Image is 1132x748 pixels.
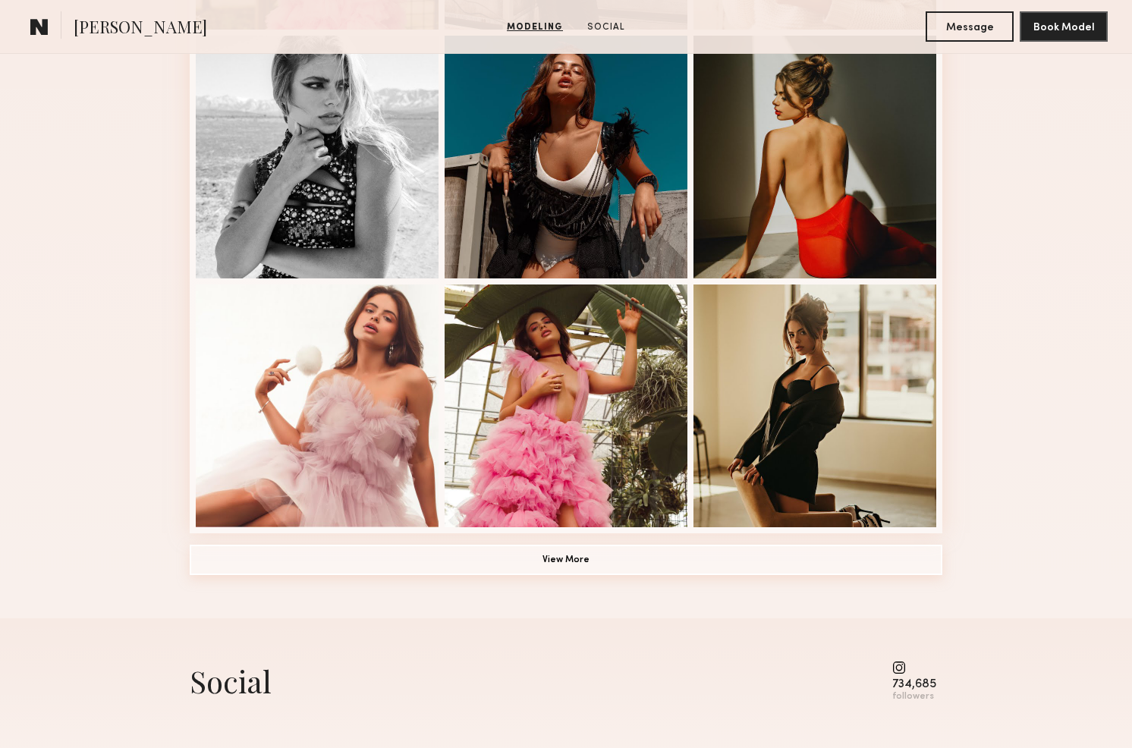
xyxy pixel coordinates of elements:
[926,11,1014,42] button: Message
[74,15,207,42] span: [PERSON_NAME]
[581,20,631,34] a: Social
[501,20,569,34] a: Modeling
[190,545,942,575] button: View More
[892,691,936,702] div: followers
[1020,20,1108,33] a: Book Model
[1020,11,1108,42] button: Book Model
[892,679,936,690] div: 734,685
[190,661,272,701] div: Social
